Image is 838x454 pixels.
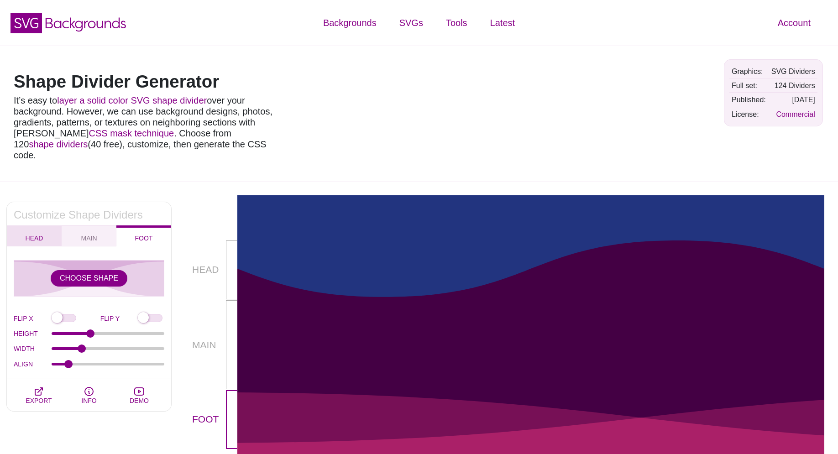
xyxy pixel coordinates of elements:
a: layer a solid color SVG shape divider [57,95,207,105]
span: INFO [81,397,96,404]
td: Published: [729,93,768,106]
button: DEMO [114,379,164,411]
label: WIDTH [14,340,52,357]
p: It’s easy to over your background. However, we can use background designs, photos, gradients, pat... [14,95,274,161]
p: FOOT [192,390,226,449]
td: [DATE] [769,93,817,106]
td: 124 Dividers [769,79,817,92]
td: SVG Dividers [769,65,817,78]
h2: Customize Shape Dividers [14,211,164,219]
td: Graphics: [729,65,768,78]
label: HEIGHT [14,325,52,342]
a: Commercial [776,110,815,118]
button: HEAD [7,225,62,246]
button: INFO [64,379,114,411]
p: HEAD [192,240,226,299]
a: Backgrounds [312,9,388,37]
button: MAIN [62,225,116,246]
td: License: [729,108,768,121]
span: EXPORT [26,397,52,404]
a: Latest [479,9,526,37]
p: MAIN [192,338,226,352]
label: ALIGN [14,356,52,372]
label: FLIP Y [100,313,138,324]
span: MAIN [81,235,97,242]
td: Full set: [729,79,768,92]
a: Tools [435,9,479,37]
button: EXPORT [14,379,64,411]
span: DEMO [130,397,149,404]
a: shape dividers [29,139,88,149]
a: Account [766,9,822,37]
h1: Shape Divider Generator [14,73,274,90]
a: SVGs [388,9,435,37]
button: CHOOSE SHAPE [51,270,127,287]
span: HEAD [22,233,47,243]
label: FLIP X [14,313,52,324]
a: CSS mask technique [89,128,174,138]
